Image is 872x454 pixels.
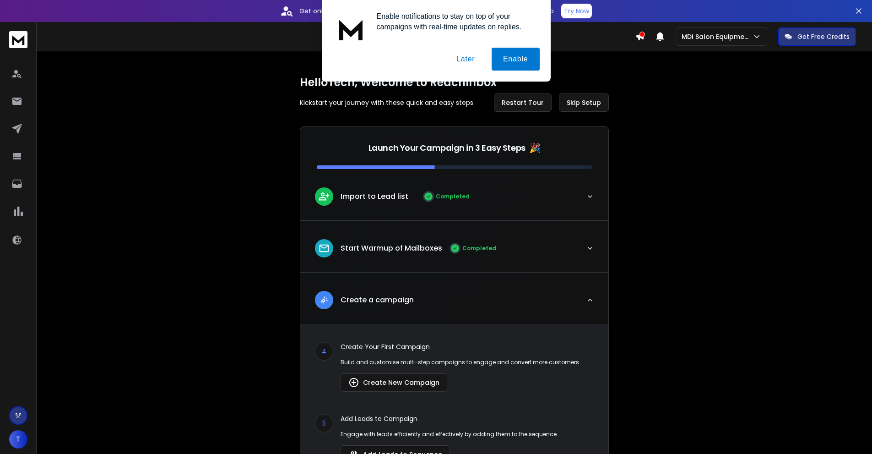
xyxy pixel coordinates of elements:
[445,48,486,71] button: Later
[369,11,540,32] div: Enable notifications to stay on top of your campaigns with real-time updates on replies.
[368,142,525,154] p: Launch Your Campaign in 3 Easy Steps
[300,232,608,272] button: leadStart Warmup of MailboxesCompleted
[341,431,558,438] p: Engage with leads efficiently and effectively by adding them to the sequence.
[436,193,470,200] p: Completed
[315,414,333,432] div: 5
[492,48,540,71] button: Enable
[494,93,552,112] button: Restart Tour
[300,180,608,220] button: leadImport to Lead listCompleted
[300,75,609,90] h1: Hello Tech , Welcome to ReachInbox
[300,284,608,324] button: leadCreate a campaign
[341,414,558,423] p: Add Leads to Campaign
[341,295,414,306] p: Create a campaign
[348,377,359,388] img: lead
[333,11,369,48] img: notification icon
[341,191,408,202] p: Import to Lead list
[315,342,333,361] div: 4
[341,243,442,254] p: Start Warmup of Mailboxes
[318,294,330,306] img: lead
[341,373,447,392] button: Create New Campaign
[341,359,580,366] p: Build and customise multi-step campaigns to engage and convert more customers.
[318,191,330,202] img: lead
[529,142,541,154] span: 🎉
[462,245,496,252] p: Completed
[559,93,609,112] button: Skip Setup
[318,242,330,254] img: lead
[341,342,580,351] p: Create Your First Campaign
[9,430,27,449] button: T
[300,98,473,107] p: Kickstart your journey with these quick and easy steps
[567,98,601,107] span: Skip Setup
